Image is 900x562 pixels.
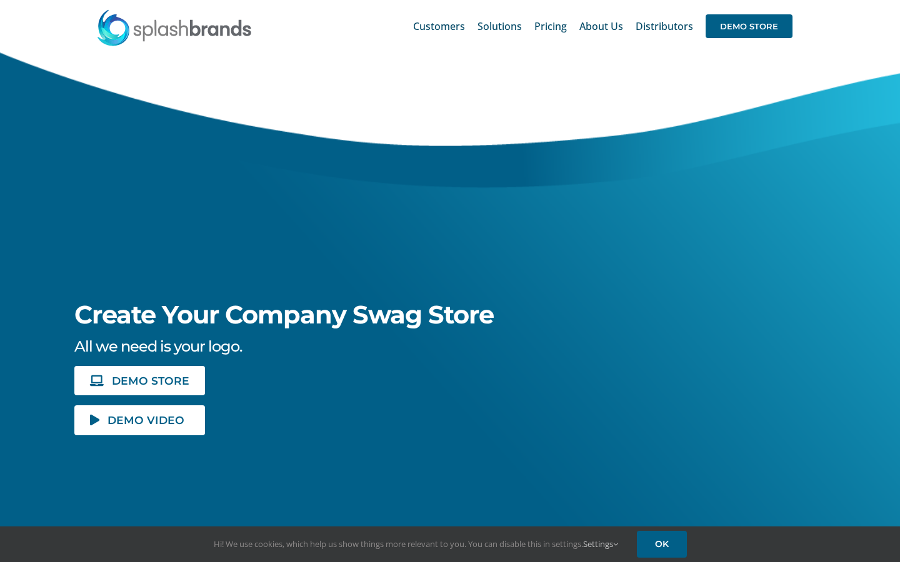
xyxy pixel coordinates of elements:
a: Pricing [534,6,567,46]
span: Customers [413,21,465,31]
span: DEMO STORE [706,14,792,38]
a: Settings [583,538,618,550]
span: Pricing [534,21,567,31]
span: About Us [579,21,623,31]
span: All we need is your logo. [74,337,242,355]
a: DEMO STORE [74,366,204,395]
span: Hi! We use cookies, which help us show things more relevant to you. You can disable this in setti... [214,538,618,550]
img: SplashBrands.com Logo [96,9,252,46]
nav: Main Menu [413,6,792,46]
a: OK [637,531,687,558]
a: Distributors [636,6,693,46]
span: Distributors [636,21,693,31]
a: Customers [413,6,465,46]
span: DEMO VIDEO [107,415,184,425]
span: DEMO STORE [112,375,189,386]
span: Solutions [477,21,522,31]
span: Create Your Company Swag Store [74,299,494,330]
a: DEMO STORE [706,6,792,46]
